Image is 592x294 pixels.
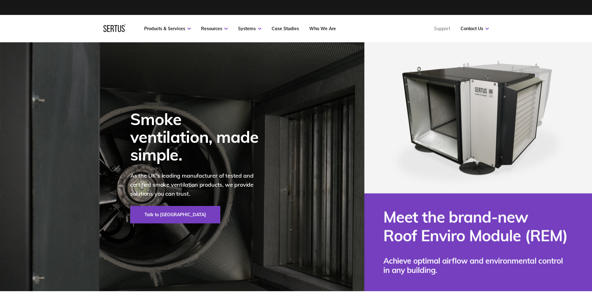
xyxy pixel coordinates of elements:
[272,26,299,31] a: Case Studies
[130,171,267,198] p: As the UK's leading manufacturer of tested and certified smoke ventilation products, we provide s...
[130,110,267,164] div: Smoke ventilation, made simple.
[461,26,489,31] a: Contact Us
[309,26,336,31] a: Who We Are
[144,26,191,31] a: Products & Services
[130,206,220,223] a: Talk to [GEOGRAPHIC_DATA]
[434,26,450,31] a: Support
[238,26,261,31] a: Systems
[201,26,228,31] a: Resources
